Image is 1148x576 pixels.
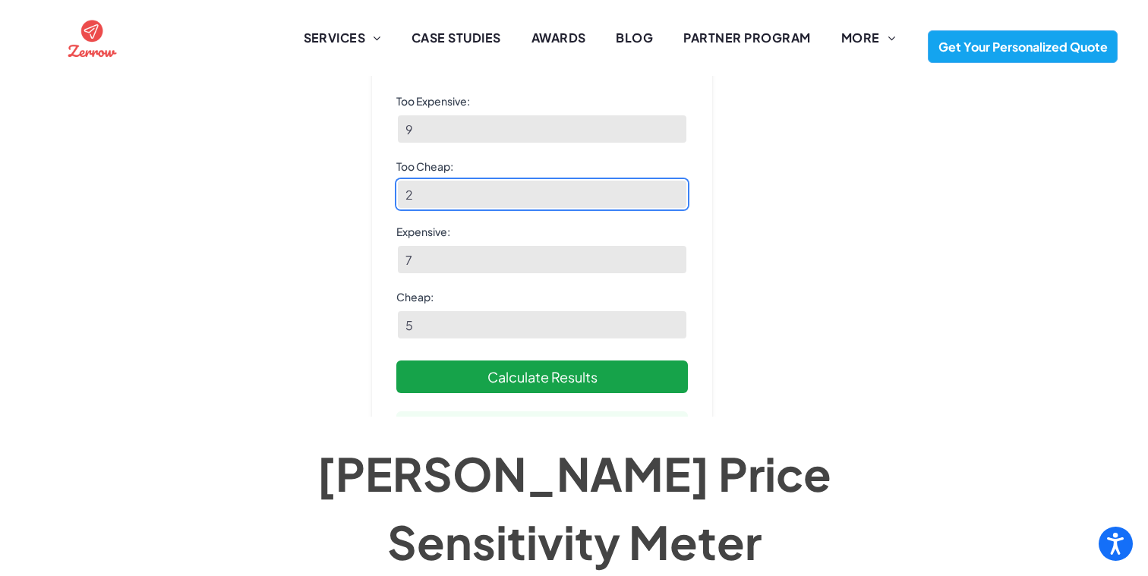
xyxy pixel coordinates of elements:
[317,445,831,570] span: [PERSON_NAME] Price Sensitivity Meter
[396,224,688,239] label: Expensive:
[396,93,688,109] label: Too Expensive:
[601,29,668,47] a: BLOG
[65,11,119,65] img: the logo for zernow is a red circle with an airplane in it .
[826,29,910,47] a: MORE
[396,244,688,275] input: Enter amount
[289,29,396,47] a: SERVICES
[928,30,1118,63] a: Get Your Personalized Quote
[516,29,601,47] a: AWARDS
[396,179,688,209] input: Enter amount
[396,360,688,393] button: Calculate Results
[396,289,688,304] label: Cheap:
[396,29,516,47] a: CASE STUDIES
[396,159,688,174] label: Too Cheap:
[396,114,688,144] input: Enter amount
[668,29,825,47] a: PARTNER PROGRAM
[933,31,1113,62] span: Get Your Personalized Quote
[396,310,688,340] input: Enter amount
